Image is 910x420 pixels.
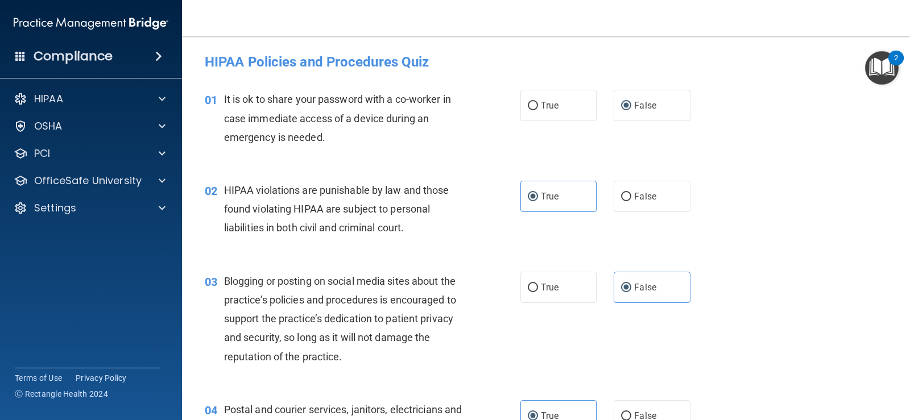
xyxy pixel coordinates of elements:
span: Ⓒ Rectangle Health 2024 [15,388,108,400]
span: HIPAA violations are punishable by law and those found violating HIPAA are subject to personal li... [224,184,449,234]
div: 2 [894,58,898,73]
p: PCI [34,147,50,160]
a: PCI [14,147,166,160]
span: It is ok to share your password with a co-worker in case immediate access of a device during an e... [224,93,451,143]
span: False [634,282,656,293]
input: True [528,193,538,201]
span: 02 [205,184,217,198]
h4: HIPAA Policies and Procedures Quiz [205,55,887,69]
p: OSHA [34,119,63,133]
p: HIPAA [34,92,63,106]
span: True [541,100,559,111]
input: True [528,284,538,292]
input: False [621,193,631,201]
img: PMB logo [14,12,168,35]
span: True [541,282,559,293]
input: True [528,102,538,110]
span: Blogging or posting on social media sites about the practice’s policies and procedures is encoura... [224,275,456,363]
span: 03 [205,275,217,289]
span: False [634,191,656,202]
a: OSHA [14,119,166,133]
a: HIPAA [14,92,166,106]
span: False [634,100,656,111]
a: Terms of Use [15,372,62,384]
span: 04 [205,404,217,417]
span: True [541,191,559,202]
span: 01 [205,93,217,107]
a: OfficeSafe University [14,174,166,188]
input: False [621,284,631,292]
a: Settings [14,201,166,215]
input: False [621,102,631,110]
p: OfficeSafe University [34,174,142,188]
p: Settings [34,201,76,215]
h4: Compliance [34,48,113,64]
button: Open Resource Center, 2 new notifications [865,51,899,85]
a: Privacy Policy [76,372,127,384]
